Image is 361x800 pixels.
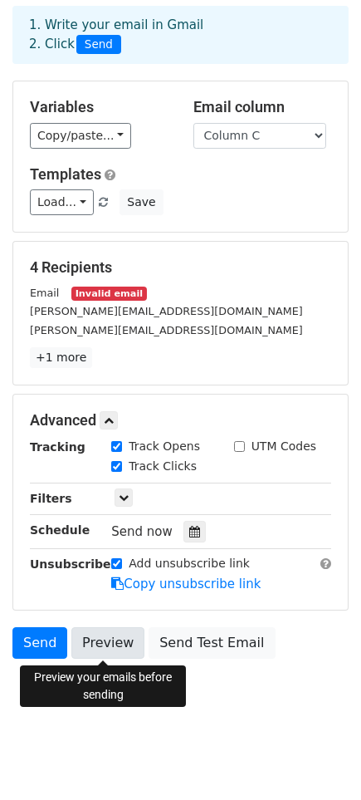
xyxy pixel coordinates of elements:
a: Load... [30,189,94,215]
h5: Variables [30,98,168,116]
div: 1. Write your email in Gmail 2. Click [17,16,344,54]
a: Send [12,627,67,659]
h5: 4 Recipients [30,258,331,277]
h5: Email column [193,98,332,116]
label: Track Clicks [129,458,197,475]
small: [PERSON_NAME][EMAIL_ADDRESS][DOMAIN_NAME] [30,305,303,317]
small: Invalid email [71,287,146,301]
button: Save [120,189,163,215]
label: Add unsubscribe link [129,555,250,572]
small: Email [30,287,59,299]
strong: Schedule [30,523,90,537]
strong: Filters [30,492,72,505]
span: Send now [111,524,173,539]
iframe: Chat Widget [278,720,361,800]
h5: Advanced [30,411,331,429]
div: Preview your emails before sending [20,665,186,707]
strong: Unsubscribe [30,557,111,571]
span: Send [76,35,121,55]
small: [PERSON_NAME][EMAIL_ADDRESS][DOMAIN_NAME] [30,324,303,336]
label: UTM Codes [251,438,316,455]
a: Send Test Email [149,627,275,659]
a: Copy/paste... [30,123,131,149]
a: Templates [30,165,101,183]
label: Track Opens [129,438,200,455]
strong: Tracking [30,440,85,454]
a: Copy unsubscribe link [111,577,261,591]
a: Preview [71,627,144,659]
a: +1 more [30,347,92,368]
